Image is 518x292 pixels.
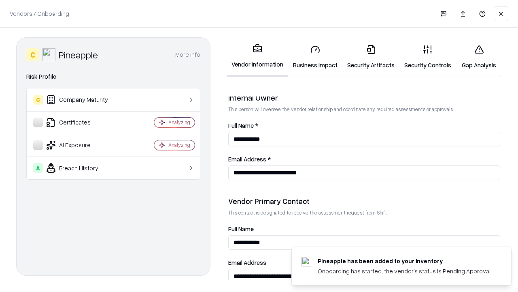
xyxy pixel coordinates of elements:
img: pineappleenergy.com [301,257,311,266]
div: Company Maturity [33,95,130,105]
img: Pineapple [42,48,55,61]
a: Business Impact [288,38,342,76]
div: Certificates [33,118,130,127]
a: Security Artifacts [342,38,399,76]
a: Security Controls [399,38,456,76]
div: Onboarding has started, the vendor's status is Pending Approval. [318,267,492,275]
label: Email Address [228,260,500,266]
div: C [26,48,39,61]
div: Vendor Primary Contact [228,196,500,206]
p: Vendors / Onboarding [10,9,69,18]
div: Analyzing [168,119,190,126]
a: Gap Analysis [456,38,502,76]
a: Vendor Information [227,37,288,77]
div: Risk Profile [26,72,200,82]
div: Pineapple has been added to your inventory [318,257,492,265]
div: Pineapple [59,48,98,61]
label: Full Name [228,226,500,232]
div: A [33,163,43,173]
div: Internal Owner [228,93,500,103]
label: Full Name * [228,122,500,129]
div: AI Exposure [33,140,130,150]
button: More info [175,47,200,62]
label: Email Address * [228,156,500,162]
p: This person will oversee the vendor relationship and coordinate any required assessments or appro... [228,106,500,113]
div: Breach History [33,163,130,173]
p: This contact is designated to receive the assessment request from Shift [228,209,500,216]
div: C [33,95,43,105]
div: Analyzing [168,142,190,148]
